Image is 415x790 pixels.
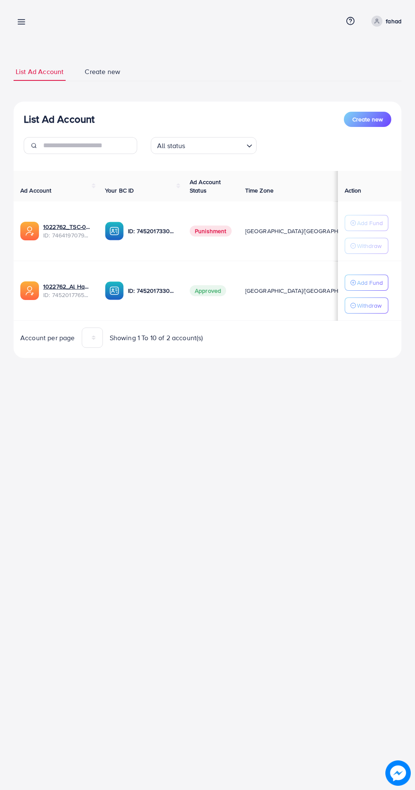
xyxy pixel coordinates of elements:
[128,286,176,296] p: ID: 7452017330445533200
[16,67,64,77] span: List Ad Account
[385,760,411,786] img: image
[20,281,39,300] img: ic-ads-acc.e4c84228.svg
[151,137,257,154] div: Search for option
[357,278,383,288] p: Add Fund
[43,291,91,299] span: ID: 7452017765898354704
[20,333,75,343] span: Account per page
[245,227,363,235] span: [GEOGRAPHIC_DATA]/[GEOGRAPHIC_DATA]
[344,112,391,127] button: Create new
[155,140,187,152] span: All status
[245,286,363,295] span: [GEOGRAPHIC_DATA]/[GEOGRAPHIC_DATA]
[190,178,221,195] span: Ad Account Status
[43,223,91,231] a: 1022762_TSC-01_1737893822201
[190,226,232,237] span: Punishment
[245,186,274,195] span: Time Zone
[345,297,388,314] button: Withdraw
[357,218,383,228] p: Add Fund
[24,113,94,125] h3: List Ad Account
[105,281,124,300] img: ic-ba-acc.ded83a64.svg
[352,115,383,124] span: Create new
[43,282,91,291] a: 1022762_Al Hamd Traders_1735058097282
[128,226,176,236] p: ID: 7452017330445533200
[85,67,120,77] span: Create new
[188,138,243,152] input: Search for option
[357,300,382,311] p: Withdraw
[345,186,362,195] span: Action
[357,241,382,251] p: Withdraw
[20,186,52,195] span: Ad Account
[345,275,388,291] button: Add Fund
[345,238,388,254] button: Withdraw
[386,16,401,26] p: fahad
[110,333,203,343] span: Showing 1 To 10 of 2 account(s)
[190,285,226,296] span: Approved
[43,223,91,240] div: <span class='underline'>1022762_TSC-01_1737893822201</span></br>7464197079427137537
[20,222,39,240] img: ic-ads-acc.e4c84228.svg
[43,231,91,239] span: ID: 7464197079427137537
[345,215,388,231] button: Add Fund
[105,222,124,240] img: ic-ba-acc.ded83a64.svg
[43,282,91,300] div: <span class='underline'>1022762_Al Hamd Traders_1735058097282</span></br>7452017765898354704
[105,186,134,195] span: Your BC ID
[368,16,401,27] a: fahad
